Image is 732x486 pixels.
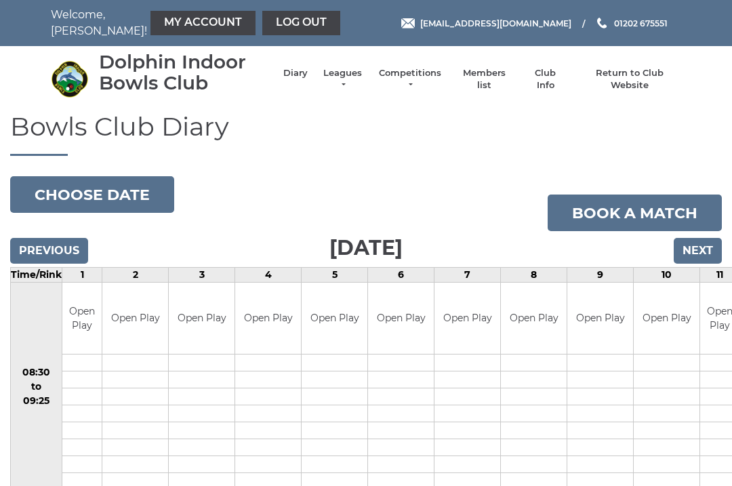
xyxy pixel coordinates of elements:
[321,67,364,92] a: Leagues
[368,283,434,354] td: Open Play
[567,268,634,283] td: 9
[526,67,565,92] a: Club Info
[420,18,571,28] span: [EMAIL_ADDRESS][DOMAIN_NAME]
[62,283,102,354] td: Open Play
[262,11,340,35] a: Log out
[62,268,102,283] td: 1
[674,238,722,264] input: Next
[548,195,722,231] a: Book a match
[235,283,301,354] td: Open Play
[150,11,256,35] a: My Account
[595,17,668,30] a: Phone us 01202 675551
[567,283,633,354] td: Open Play
[51,60,88,98] img: Dolphin Indoor Bowls Club
[597,18,607,28] img: Phone us
[501,268,567,283] td: 8
[302,283,367,354] td: Open Play
[169,268,235,283] td: 3
[401,18,415,28] img: Email
[11,268,62,283] td: Time/Rink
[368,268,434,283] td: 6
[102,283,168,354] td: Open Play
[169,283,235,354] td: Open Play
[283,67,308,79] a: Diary
[378,67,443,92] a: Competitions
[10,238,88,264] input: Previous
[579,67,681,92] a: Return to Club Website
[455,67,512,92] a: Members list
[302,268,368,283] td: 5
[51,7,302,39] nav: Welcome, [PERSON_NAME]!
[102,268,169,283] td: 2
[614,18,668,28] span: 01202 675551
[99,52,270,94] div: Dolphin Indoor Bowls Club
[634,268,700,283] td: 10
[10,176,174,213] button: Choose date
[10,113,722,157] h1: Bowls Club Diary
[401,17,571,30] a: Email [EMAIL_ADDRESS][DOMAIN_NAME]
[235,268,302,283] td: 4
[501,283,567,354] td: Open Play
[434,283,500,354] td: Open Play
[634,283,699,354] td: Open Play
[434,268,501,283] td: 7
